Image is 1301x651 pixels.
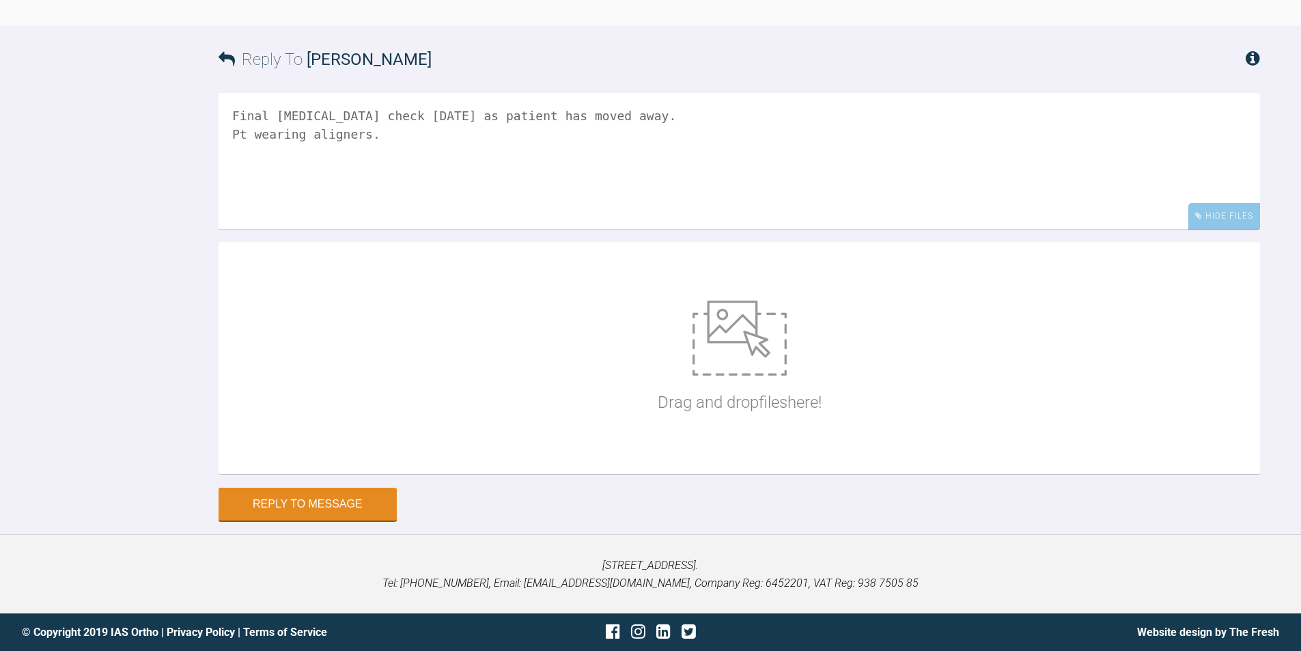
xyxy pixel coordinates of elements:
div: © Copyright 2019 IAS Ortho | | [22,624,441,641]
a: Privacy Policy [167,626,235,639]
textarea: Final [MEDICAL_DATA] check [DATE] as patient has moved away. Pt wearing aligners. [219,93,1260,230]
button: Reply to Message [219,488,397,521]
p: Drag and drop files here! [658,389,822,415]
span: [PERSON_NAME] [307,50,432,69]
a: Website design by The Fresh [1137,626,1279,639]
h3: Reply To [219,46,432,72]
a: Terms of Service [243,626,327,639]
p: [STREET_ADDRESS]. Tel: [PHONE_NUMBER], Email: [EMAIL_ADDRESS][DOMAIN_NAME], Company Reg: 6452201,... [22,557,1279,592]
div: Hide Files [1188,203,1260,230]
